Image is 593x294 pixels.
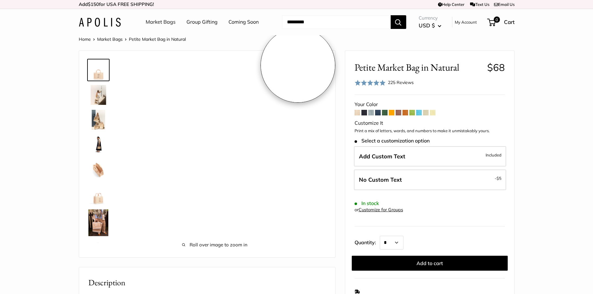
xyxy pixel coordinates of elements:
span: Add Custom Text [359,153,405,160]
div: Your Color [355,100,505,109]
span: $5 [497,176,501,181]
span: - [495,175,501,182]
div: Customize It [355,119,505,128]
span: 0 [493,16,500,23]
span: Included [486,151,501,159]
span: 225 Reviews [388,80,414,85]
label: Leave Blank [354,170,506,190]
label: Quantity: [355,234,380,250]
img: description_Effortless style that elevates every moment [88,85,108,105]
span: Petite Market Bag in Natural [355,62,482,73]
a: Petite Market Bag in Natural [87,183,110,206]
label: Add Custom Text [354,146,506,167]
img: Petite Market Bag in Natural [88,241,108,261]
span: USD $ [419,22,435,29]
a: Help Center [438,2,464,7]
img: Petite Market Bag in Natural [88,209,108,236]
a: description_Effortless style that elevates every moment [87,84,110,106]
span: No Custom Text [359,176,402,183]
a: Home [79,36,91,42]
img: Petite Market Bag in Natural [88,60,108,80]
img: description_Spacious inner area with room for everything. [88,160,108,180]
button: USD $ [419,21,441,30]
a: My Account [455,18,477,26]
span: Select a customization option [355,138,430,144]
span: Roll over image to zoom in [129,240,301,249]
a: Market Bags [97,36,123,42]
a: Petite Market Bag in Natural [87,240,110,262]
button: Search [391,15,406,29]
a: Petite Market Bag in Natural [87,59,110,81]
nav: Breadcrumb [79,35,186,43]
img: Apolis [79,18,121,27]
a: Market Bags [146,17,176,27]
img: Petite Market Bag in Natural [88,135,108,155]
button: Add to cart [352,256,508,271]
a: description_Spacious inner area with room for everything. [87,158,110,181]
a: Coming Soon [228,17,259,27]
div: or [355,206,403,214]
span: $68 [487,61,505,73]
a: Email Us [494,2,515,7]
span: Cart [504,19,515,25]
a: Petite Market Bag in Natural [87,208,110,237]
span: $150 [88,1,99,7]
input: Search... [282,15,391,29]
a: Petite Market Bag in Natural [87,133,110,156]
span: Currency [419,14,441,22]
img: description_The Original Market bag in its 4 native styles [88,110,108,130]
span: Best Seller [302,57,327,63]
img: Petite Market Bag in Natural [88,184,108,204]
a: Text Us [470,2,489,7]
a: Customize for Groups [359,207,403,212]
a: 0 Cart [488,17,515,27]
span: Petite Market Bag in Natural [129,36,186,42]
a: Group Gifting [186,17,218,27]
h2: Description [88,277,326,289]
a: description_The Original Market bag in its 4 native styles [87,109,110,131]
p: Print a mix of letters, words, and numbers to make it unmistakably yours. [355,128,505,134]
span: In stock [355,200,379,206]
